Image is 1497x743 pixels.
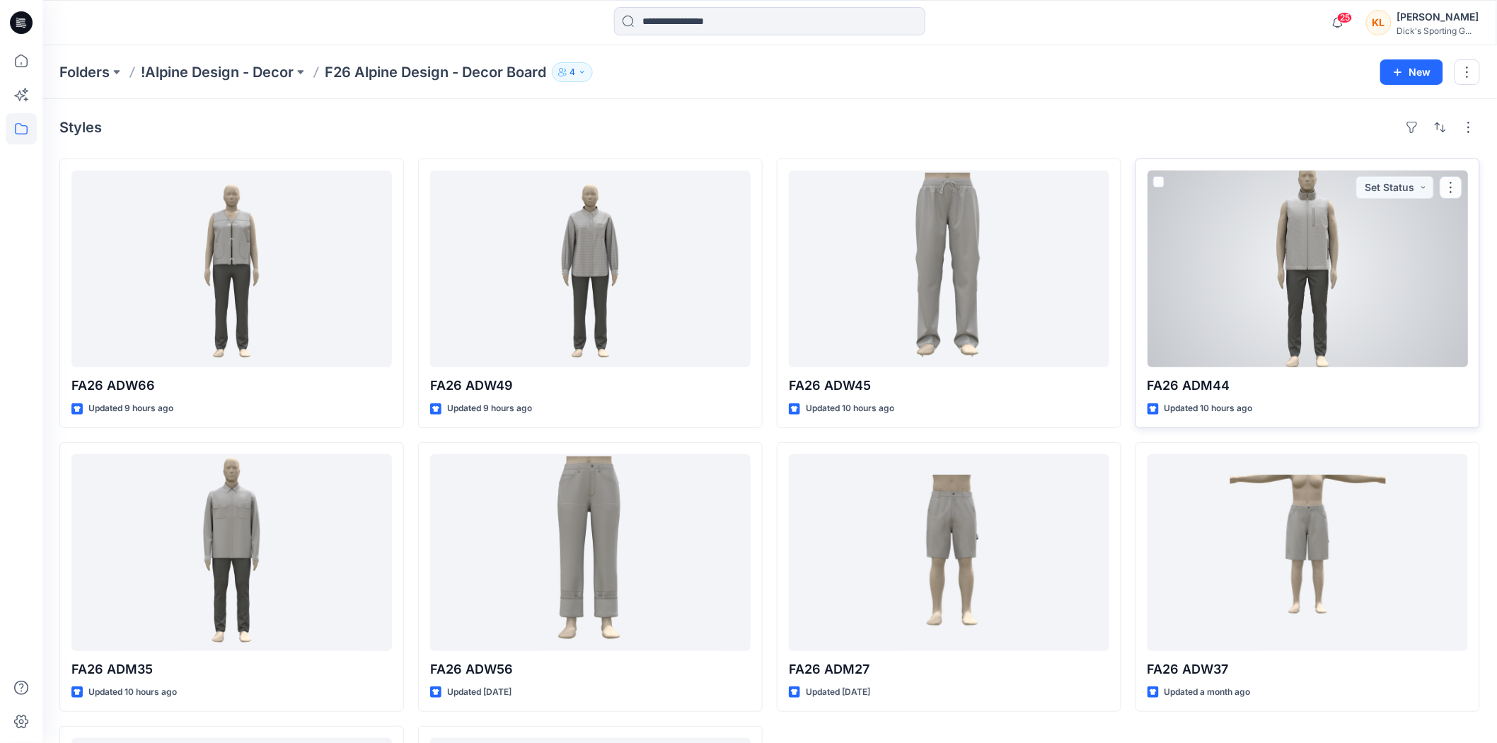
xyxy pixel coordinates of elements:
[570,64,575,80] p: 4
[71,376,392,396] p: FA26 ADW66
[1164,401,1253,416] p: Updated 10 hours ago
[1164,685,1251,700] p: Updated a month ago
[141,62,294,82] a: !Alpine Design - Decor
[88,401,173,416] p: Updated 9 hours ago
[71,454,392,651] a: FA26 ADM35
[447,685,511,700] p: Updated [DATE]
[1366,10,1392,35] div: KL
[430,376,751,396] p: FA26 ADW49
[430,660,751,679] p: FA26 ADW56
[1148,454,1468,651] a: FA26 ADW37
[789,171,1109,367] a: FA26 ADW45
[806,401,894,416] p: Updated 10 hours ago
[88,685,177,700] p: Updated 10 hours ago
[71,660,392,679] p: FA26 ADM35
[59,119,102,136] h4: Styles
[1148,376,1468,396] p: FA26 ADM44
[1148,660,1468,679] p: FA26 ADW37
[430,454,751,651] a: FA26 ADW56
[325,62,546,82] p: F26 Alpine Design - Decor Board
[430,171,751,367] a: FA26 ADW49
[1148,171,1468,367] a: FA26 ADM44
[789,660,1109,679] p: FA26 ADM27
[1397,25,1479,36] div: Dick's Sporting G...
[1380,59,1443,85] button: New
[789,376,1109,396] p: FA26 ADW45
[789,454,1109,651] a: FA26 ADM27
[1397,8,1479,25] div: [PERSON_NAME]
[806,685,870,700] p: Updated [DATE]
[59,62,110,82] a: Folders
[552,62,593,82] button: 4
[71,171,392,367] a: FA26 ADW66
[447,401,532,416] p: Updated 9 hours ago
[1337,12,1353,23] span: 25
